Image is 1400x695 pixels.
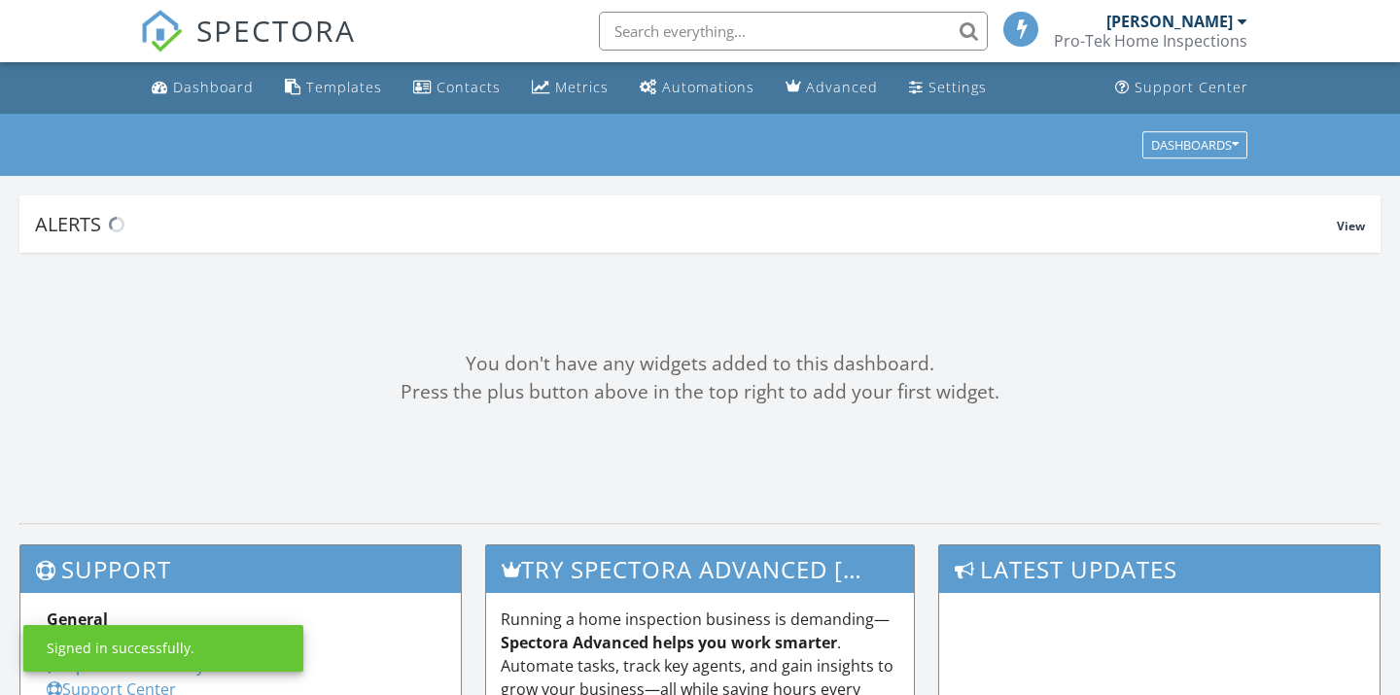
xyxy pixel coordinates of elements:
a: Dashboard [144,70,262,106]
div: Press the plus button above in the top right to add your first widget. [19,378,1381,406]
div: Advanced [806,78,878,96]
div: Dashboard [173,78,254,96]
div: You don't have any widgets added to this dashboard. [19,350,1381,378]
img: The Best Home Inspection Software - Spectora [140,10,183,52]
div: Contacts [437,78,501,96]
a: Automations (Basic) [632,70,762,106]
h3: Latest Updates [939,545,1380,593]
strong: General [47,608,108,630]
strong: Spectora Advanced helps you work smarter [501,632,837,653]
a: Templates [277,70,390,106]
div: Pro-Tek Home Inspections [1054,31,1247,51]
h3: Try spectora advanced [DATE] [486,545,915,593]
div: Settings [928,78,987,96]
a: Contacts [405,70,508,106]
div: Dashboards [1151,138,1239,152]
h3: Support [20,545,461,593]
a: Metrics [524,70,616,106]
div: Automations [662,78,754,96]
div: [PERSON_NAME] [1106,12,1233,31]
input: Search everything... [599,12,988,51]
a: Settings [901,70,995,106]
span: SPECTORA [196,10,356,51]
a: SPECTORA [140,26,356,67]
a: Advanced [778,70,886,106]
div: Templates [306,78,382,96]
a: Support Center [1107,70,1256,106]
div: Support Center [1135,78,1248,96]
span: View [1337,218,1365,234]
div: Metrics [555,78,609,96]
a: Spectora Academy [47,655,204,677]
button: Dashboards [1142,131,1247,158]
div: Alerts [35,211,1337,237]
div: Signed in successfully. [47,639,194,658]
